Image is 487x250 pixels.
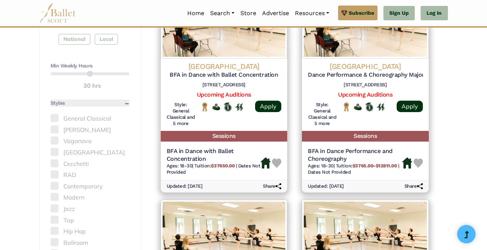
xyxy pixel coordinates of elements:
span: Tuition: [336,163,398,169]
h5: Sessions [302,131,429,142]
label: [PERSON_NAME] [51,125,129,135]
img: In Person [235,103,243,111]
h6: [STREET_ADDRESS] [167,82,282,88]
label: Hip Hop [51,227,129,236]
h4: [GEOGRAPHIC_DATA] [167,62,282,71]
output: 30 hrs [83,81,101,91]
img: Offers Financial Aid [354,104,362,111]
img: Housing Available [261,157,271,169]
h4: [GEOGRAPHIC_DATA] [308,62,423,71]
a: Store [237,6,259,21]
button: Styles [51,100,129,107]
label: Vaganova [51,136,129,146]
h6: Updated: [DATE] [308,183,344,190]
h5: BFA in Dance with Ballet Concentration [167,71,282,79]
h6: | | [308,163,402,176]
a: Advertise [259,6,292,21]
a: Resources [292,6,332,21]
a: Sign Up [383,6,415,21]
a: Upcoming Auditions [197,91,251,98]
label: Tap [51,216,129,225]
h5: Dance Performance & Choreography Major (B.F.A.) [308,71,423,79]
h6: Updated: [DATE] [167,183,203,190]
label: Cecchetti [51,159,129,169]
img: Housing Available [402,157,412,169]
label: Contemporary [51,182,129,191]
img: Offers Financial Aid [212,104,220,111]
h6: [STREET_ADDRESS] [308,82,423,88]
label: General Classical [51,114,129,124]
a: Apply [397,101,423,112]
b: $37650.00 [211,163,234,169]
label: Modern [51,193,129,202]
img: gem.svg [341,9,347,17]
img: National [342,102,350,112]
span: Ages: 18-30 [308,163,334,169]
img: Offers Scholarship [365,103,373,111]
h5: BFA in Dance with Ballet Concentration [167,147,261,163]
span: Tuition: [194,163,236,169]
a: Apply [255,101,281,112]
h6: Style: General Classical and 5 more [167,102,195,127]
span: Dates Not Provided [308,169,351,175]
h6: | | [167,163,261,176]
h6: Style: General Classical and 5 more [308,102,337,127]
a: Log In [421,6,448,21]
label: Ballroom [51,238,129,248]
b: $3765.00-$12811.00 [352,163,397,169]
img: Offers Scholarship [224,103,232,111]
h5: Sessions [161,131,288,142]
span: Ages: 18-30 [167,163,192,169]
span: Subscribe [349,9,374,17]
h5: BFA in Dance Performance and Choreography [308,147,402,163]
h6: Share [404,183,423,190]
a: Subscribe [338,6,378,20]
img: National [201,102,209,112]
h4: Min Weekly Hours [51,62,129,70]
a: Home [184,6,207,21]
a: Search [207,6,237,21]
img: In Person [377,103,385,111]
span: Dates Not Provided [167,163,261,175]
img: Heart [272,159,281,168]
label: Jazz [51,204,129,214]
h4: Styles [51,100,65,107]
a: Upcoming Auditions [338,91,392,98]
h6: Share [263,183,281,190]
label: [GEOGRAPHIC_DATA] [51,148,129,157]
label: RAD [51,170,129,180]
img: Heart [414,159,423,168]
